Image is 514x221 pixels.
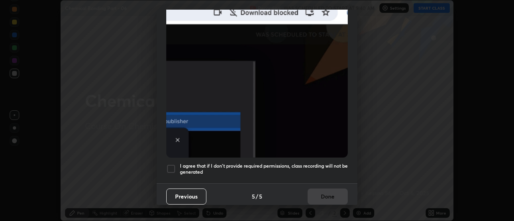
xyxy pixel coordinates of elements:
[259,192,262,201] h4: 5
[252,192,255,201] h4: 5
[256,192,258,201] h4: /
[166,189,206,205] button: Previous
[180,163,348,175] h5: I agree that if I don't provide required permissions, class recording will not be generated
